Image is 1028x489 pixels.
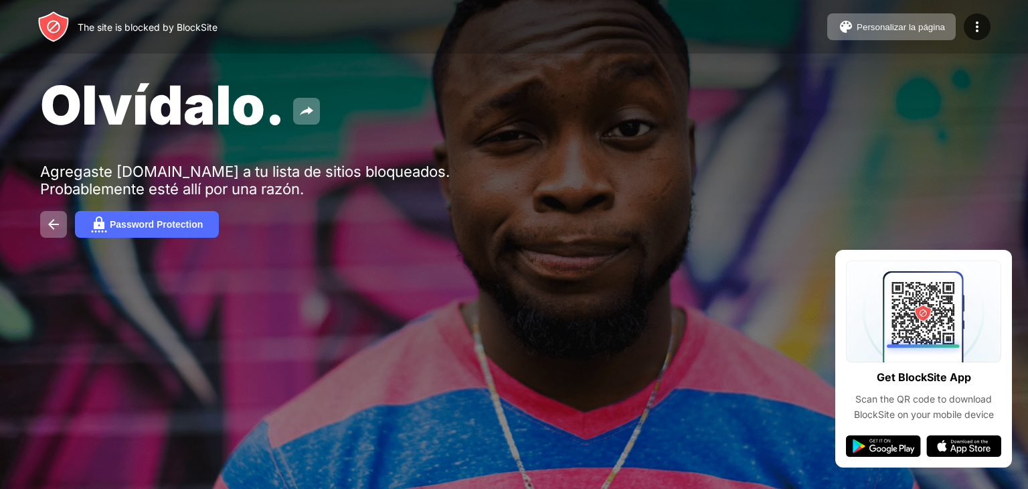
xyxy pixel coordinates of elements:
img: back.svg [46,216,62,232]
button: Password Protection [75,211,219,238]
img: qrcode.svg [846,261,1001,362]
div: Get BlockSite App [877,368,971,387]
img: google-play.svg [846,435,921,457]
div: Personalizar la página [857,22,945,32]
img: password.svg [91,216,107,232]
div: Agregaste [DOMAIN_NAME] a tu lista de sitios bloqueados. Probablemente esté allí por una razón. [40,163,454,198]
img: share.svg [298,103,315,119]
button: Personalizar la página [827,13,956,40]
img: app-store.svg [926,435,1001,457]
img: header-logo.svg [37,11,70,43]
img: menu-icon.svg [969,19,985,35]
div: Password Protection [110,219,203,230]
span: Olvídalo. [40,72,285,137]
img: pallet.svg [838,19,854,35]
div: The site is blocked by BlockSite [78,21,218,33]
div: Scan the QR code to download BlockSite on your mobile device [846,392,1001,422]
